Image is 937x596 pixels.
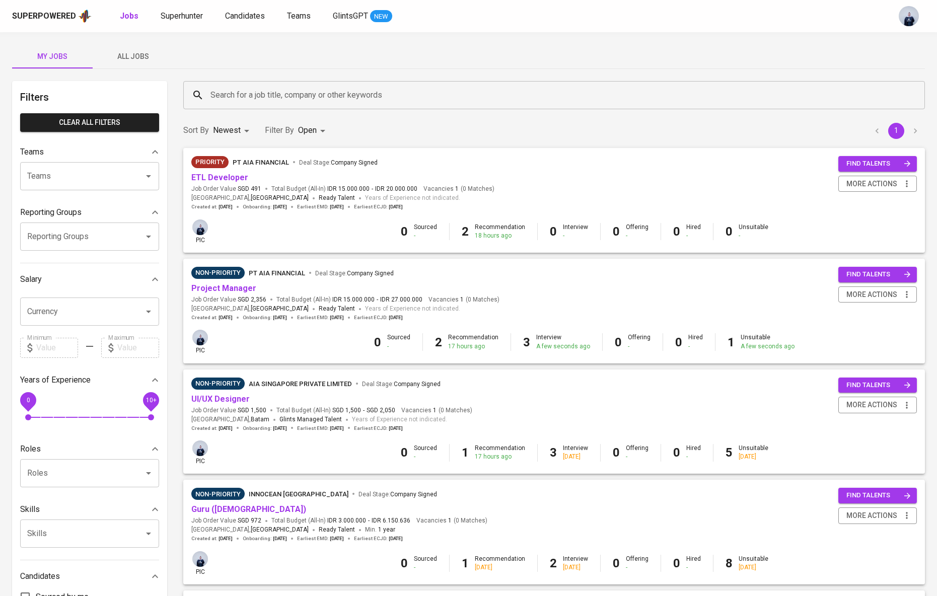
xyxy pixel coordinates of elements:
[414,444,437,461] div: Sourced
[626,563,648,572] div: -
[243,314,287,321] span: Onboarding :
[191,415,269,425] span: [GEOGRAPHIC_DATA] ,
[20,443,41,455] p: Roles
[298,121,329,140] div: Open
[563,444,588,461] div: Interview
[838,267,917,282] button: find talents
[626,444,648,461] div: Offering
[448,342,498,351] div: 17 hours ago
[462,445,469,460] b: 1
[739,453,768,461] div: [DATE]
[20,570,60,582] p: Candidates
[899,6,919,26] img: annisa@glints.com
[741,342,795,351] div: A few seconds ago
[726,445,733,460] b: 5
[251,193,309,203] span: [GEOGRAPHIC_DATA]
[276,406,395,415] span: Total Budget (All-In)
[846,380,911,391] span: find talents
[191,157,229,167] span: Priority
[868,123,925,139] nav: pagination navigation
[327,516,366,525] span: IDR 3.000.000
[191,268,245,278] span: Non-Priority
[726,225,733,239] b: 0
[233,159,289,166] span: PT AIA FINANCIAL
[626,232,648,240] div: -
[238,406,266,415] span: SGD 1,500
[120,11,138,21] b: Jobs
[191,504,306,514] a: Guru ([DEMOGRAPHIC_DATA])
[536,333,590,350] div: Interview
[838,156,917,172] button: find talents
[271,516,410,525] span: Total Budget (All-In)
[20,370,159,390] div: Years of Experience
[389,425,403,432] span: [DATE]
[628,333,651,350] div: Offering
[536,342,590,351] div: A few seconds ago
[297,203,344,210] span: Earliest EMD :
[615,335,622,349] b: 0
[475,555,525,572] div: Recommendation
[191,535,233,542] span: Created at :
[192,440,208,456] img: annisa@glints.com
[265,124,294,136] p: Filter By
[563,453,588,461] div: [DATE]
[389,314,403,321] span: [DATE]
[739,563,768,572] div: [DATE]
[838,286,917,303] button: more actions
[741,333,795,350] div: Unsuitable
[120,10,140,23] a: Jobs
[273,535,287,542] span: [DATE]
[20,113,159,132] button: Clear All filters
[613,225,620,239] b: 0
[238,516,261,525] span: SGD 972
[354,425,403,432] span: Earliest ECJD :
[686,232,701,240] div: -
[365,304,460,314] span: Years of Experience not indicated.
[372,516,410,525] span: IDR 6.150.636
[838,507,917,524] button: more actions
[363,406,365,415] span: -
[243,203,287,210] span: Onboarding :
[332,295,375,304] span: IDR 15.000.000
[550,556,557,570] b: 2
[297,425,344,432] span: Earliest EMD :
[347,270,394,277] span: Company Signed
[416,516,487,525] span: Vacancies ( 0 Matches )
[28,116,151,129] span: Clear All filters
[279,416,342,423] span: Glints Managed Talent
[18,50,87,63] span: My Jobs
[273,425,287,432] span: [DATE]
[838,488,917,503] button: find talents
[219,535,233,542] span: [DATE]
[146,396,156,403] span: 10+
[448,333,498,350] div: Recommendation
[739,223,768,240] div: Unsuitable
[251,525,309,535] span: [GEOGRAPHIC_DATA]
[372,185,373,193] span: -
[475,453,525,461] div: 17 hours ago
[225,10,267,23] a: Candidates
[626,453,648,461] div: -
[191,525,309,535] span: [GEOGRAPHIC_DATA] ,
[330,425,344,432] span: [DATE]
[298,125,317,135] span: Open
[475,232,525,240] div: 18 hours ago
[378,526,395,533] span: 1 year
[686,444,701,461] div: Hired
[365,193,460,203] span: Years of Experience not indicated.
[333,10,392,23] a: GlintsGPT NEW
[287,10,313,23] a: Teams
[563,223,588,240] div: Interview
[249,380,352,388] span: AIA Singapore Private Limited
[739,444,768,461] div: Unsuitable
[117,338,159,358] input: Value
[141,527,156,541] button: Open
[563,563,588,572] div: [DATE]
[273,314,287,321] span: [DATE]
[330,314,344,321] span: [DATE]
[191,203,233,210] span: Created at :
[389,535,403,542] span: [DATE]
[414,223,437,240] div: Sourced
[191,378,245,390] div: Sufficient Talents in Pipeline
[141,169,156,183] button: Open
